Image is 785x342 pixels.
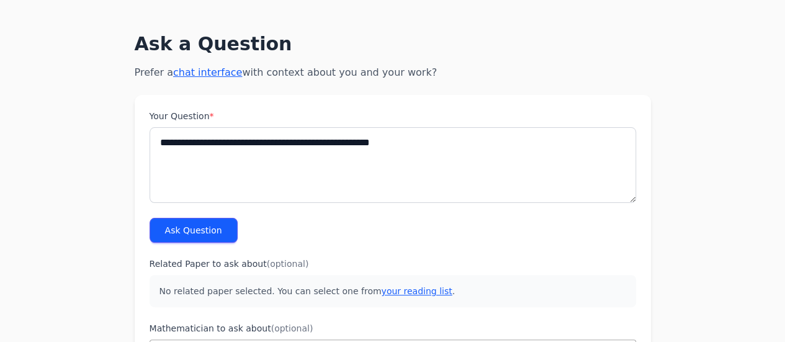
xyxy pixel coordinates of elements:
[150,322,636,335] label: Mathematician to ask about
[267,259,309,269] span: (optional)
[150,110,636,122] label: Your Question
[135,65,651,80] p: Prefer a with context about you and your work?
[381,286,452,296] a: your reading list
[271,323,313,333] span: (optional)
[150,275,636,307] p: No related paper selected. You can select one from .
[150,218,238,243] button: Ask Question
[135,33,651,55] h1: Ask a Question
[173,66,242,78] a: chat interface
[150,258,636,270] label: Related Paper to ask about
